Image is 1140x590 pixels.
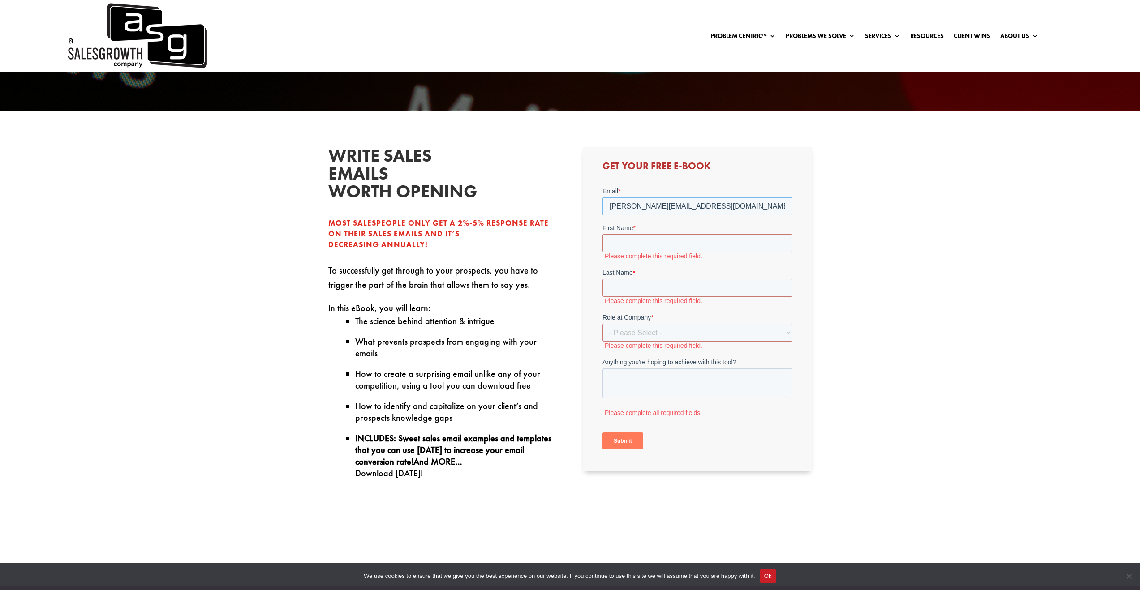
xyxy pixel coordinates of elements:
a: Client Wins [954,33,990,43]
strong: INCLUDES: Sweet sales email examples and templates that you can use [DATE] to increase your email... [355,432,551,467]
p: To successfully get through to your prospects, you have to trigger the part of the brain that all... [328,263,557,301]
li: What prevents prospects from engaging with your emails [355,336,557,359]
li: The science behind attention & intrigue [355,315,557,327]
li: How to create a surprising email unlike any of your competition, using a tool you can download free [355,368,557,391]
iframe: Form 0 [602,187,792,457]
a: Problem Centric™ [710,33,776,43]
h3: Get Your Free E-book [602,161,792,175]
button: Ok [760,569,776,583]
a: Resources [910,33,944,43]
span: We use cookies to ensure that we give you the best experience on our website. If you continue to ... [364,572,755,581]
h2: write sales emails worth opening [328,147,463,205]
p: Most salespeople only get a 2%-5% response rate on their sales emails and it’s decreasing annually! [328,218,557,250]
a: About Us [1000,33,1038,43]
span: No [1124,572,1133,581]
li: How to identify and capitalize on your client’s and prospects knowledge gaps [355,400,557,423]
li: Download [DATE]! [355,432,557,479]
a: Problems We Solve [786,33,855,43]
p: In this eBook, you will learn: [328,301,557,315]
a: Services [865,33,900,43]
strong: And MORE… [413,456,462,467]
